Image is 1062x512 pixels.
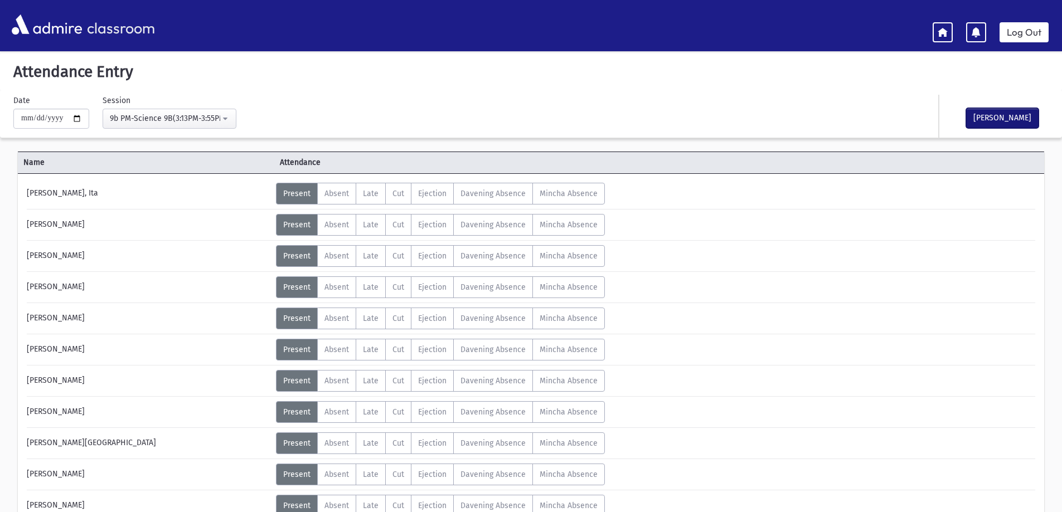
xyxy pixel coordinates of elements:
[540,345,598,354] span: Mincha Absence
[460,220,526,230] span: Davening Absence
[276,214,605,236] div: AttTypes
[363,282,379,292] span: Late
[324,345,349,354] span: Absent
[283,470,311,479] span: Present
[460,251,526,261] span: Davening Absence
[276,245,605,267] div: AttTypes
[392,314,404,323] span: Cut
[418,251,447,261] span: Ejection
[283,282,311,292] span: Present
[540,189,598,198] span: Mincha Absence
[418,314,447,323] span: Ejection
[283,220,311,230] span: Present
[418,407,447,417] span: Ejection
[540,314,598,323] span: Mincha Absence
[21,245,276,267] div: [PERSON_NAME]
[276,401,605,423] div: AttTypes
[540,282,598,292] span: Mincha Absence
[85,10,155,40] span: classroom
[363,438,379,448] span: Late
[363,189,379,198] span: Late
[392,407,404,417] span: Cut
[460,376,526,386] span: Davening Absence
[9,62,1053,81] h5: Attendance Entry
[21,464,276,485] div: [PERSON_NAME]
[363,376,379,386] span: Late
[283,345,311,354] span: Present
[9,12,85,37] img: AdmirePro
[418,438,447,448] span: Ejection
[276,464,605,485] div: AttTypes
[21,370,276,392] div: [PERSON_NAME]
[363,470,379,479] span: Late
[276,370,605,392] div: AttTypes
[13,95,30,106] label: Date
[21,276,276,298] div: [PERSON_NAME]
[540,251,598,261] span: Mincha Absence
[21,214,276,236] div: [PERSON_NAME]
[324,220,349,230] span: Absent
[392,376,404,386] span: Cut
[363,251,379,261] span: Late
[324,438,349,448] span: Absent
[324,407,349,417] span: Absent
[363,501,379,510] span: Late
[460,314,526,323] span: Davening Absence
[110,113,220,124] div: 9b PM-Science 9B(3:13PM-3:55PM)
[460,282,526,292] span: Davening Absence
[283,251,311,261] span: Present
[276,339,605,360] div: AttTypes
[540,438,598,448] span: Mincha Absence
[966,108,1039,128] button: [PERSON_NAME]
[276,276,605,298] div: AttTypes
[276,308,605,329] div: AttTypes
[324,376,349,386] span: Absent
[460,345,526,354] span: Davening Absence
[392,501,404,510] span: Cut
[418,345,447,354] span: Ejection
[460,407,526,417] span: Davening Absence
[276,432,605,454] div: AttTypes
[540,220,598,230] span: Mincha Absence
[540,407,598,417] span: Mincha Absence
[418,470,447,479] span: Ejection
[392,189,404,198] span: Cut
[418,220,447,230] span: Ejection
[283,438,311,448] span: Present
[324,470,349,479] span: Absent
[392,470,404,479] span: Cut
[392,220,404,230] span: Cut
[21,401,276,423] div: [PERSON_NAME]
[283,189,311,198] span: Present
[540,376,598,386] span: Mincha Absence
[363,220,379,230] span: Late
[21,183,276,204] div: [PERSON_NAME], Ita
[460,189,526,198] span: Davening Absence
[283,407,311,417] span: Present
[283,501,311,510] span: Present
[392,345,404,354] span: Cut
[283,376,311,386] span: Present
[324,282,349,292] span: Absent
[21,432,276,454] div: [PERSON_NAME][GEOGRAPHIC_DATA]
[324,251,349,261] span: Absent
[460,438,526,448] span: Davening Absence
[392,438,404,448] span: Cut
[418,501,447,510] span: Ejection
[274,157,531,168] span: Attendance
[418,376,447,386] span: Ejection
[1000,22,1049,42] a: Log Out
[324,189,349,198] span: Absent
[392,251,404,261] span: Cut
[363,407,379,417] span: Late
[103,109,236,129] button: 9b PM-Science 9B(3:13PM-3:55PM)
[324,501,349,510] span: Absent
[363,314,379,323] span: Late
[283,314,311,323] span: Present
[276,183,605,204] div: AttTypes
[418,189,447,198] span: Ejection
[418,282,447,292] span: Ejection
[392,282,404,292] span: Cut
[324,314,349,323] span: Absent
[21,339,276,360] div: [PERSON_NAME]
